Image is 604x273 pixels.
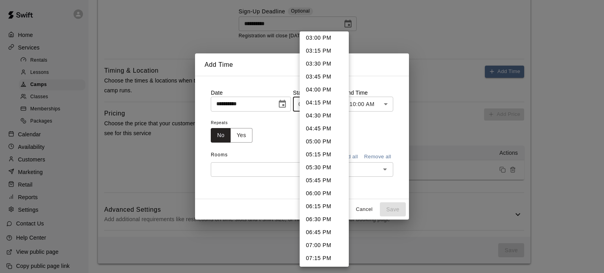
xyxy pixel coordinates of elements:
[300,148,349,161] li: 05:15 PM
[300,174,349,187] li: 05:45 PM
[300,252,349,265] li: 07:15 PM
[300,31,349,44] li: 03:00 PM
[300,70,349,83] li: 03:45 PM
[300,161,349,174] li: 05:30 PM
[300,44,349,57] li: 03:15 PM
[300,239,349,252] li: 07:00 PM
[300,96,349,109] li: 04:15 PM
[300,135,349,148] li: 05:00 PM
[300,226,349,239] li: 06:45 PM
[300,213,349,226] li: 06:30 PM
[300,187,349,200] li: 06:00 PM
[300,122,349,135] li: 04:45 PM
[300,109,349,122] li: 04:30 PM
[300,83,349,96] li: 04:00 PM
[300,200,349,213] li: 06:15 PM
[300,57,349,70] li: 03:30 PM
